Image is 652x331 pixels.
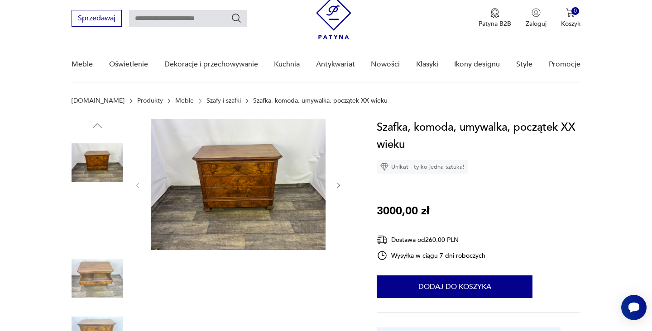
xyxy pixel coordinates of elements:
[479,19,511,28] p: Patyna B2B
[526,8,547,28] button: Zaloguj
[72,16,122,22] a: Sprzedawaj
[377,234,388,246] img: Ikona dostawy
[561,8,580,28] button: 0Koszyk
[377,203,429,220] p: 3000,00 zł
[454,47,500,82] a: Ikony designu
[377,275,532,298] button: Dodaj do koszyka
[377,234,485,246] div: Dostawa od 260,00 PLN
[532,8,541,17] img: Ikonka użytkownika
[231,13,242,24] button: Szukaj
[72,252,123,304] img: Zdjęcie produktu Szafka, komoda, umywalka, początek XX wieku
[175,97,194,104] a: Meble
[377,119,580,153] h1: Szafka, komoda, umywalka, początek XX wieku
[621,295,647,320] iframe: Smartsupp widget button
[109,47,148,82] a: Oświetlenie
[516,47,532,82] a: Style
[377,250,485,261] div: Wysyłka w ciągu 7 dni roboczych
[137,97,163,104] a: Produkty
[490,8,499,18] img: Ikona medalu
[274,47,300,82] a: Kuchnia
[72,137,123,189] img: Zdjęcie produktu Szafka, komoda, umywalka, początek XX wieku
[151,119,326,250] img: Zdjęcie produktu Szafka, komoda, umywalka, początek XX wieku
[72,47,93,82] a: Meble
[371,47,400,82] a: Nowości
[380,163,388,171] img: Ikona diamentu
[377,160,468,174] div: Unikat - tylko jedna sztuka!
[561,19,580,28] p: Koszyk
[479,8,511,28] a: Ikona medaluPatyna B2B
[164,47,258,82] a: Dekoracje i przechowywanie
[72,10,122,27] button: Sprzedawaj
[549,47,580,82] a: Promocje
[316,47,355,82] a: Antykwariat
[206,97,241,104] a: Szafy i szafki
[526,19,547,28] p: Zaloguj
[72,195,123,246] img: Zdjęcie produktu Szafka, komoda, umywalka, początek XX wieku
[72,97,125,104] a: [DOMAIN_NAME]
[571,7,579,15] div: 0
[479,8,511,28] button: Patyna B2B
[566,8,575,17] img: Ikona koszyka
[253,97,388,104] p: Szafka, komoda, umywalka, początek XX wieku
[416,47,438,82] a: Klasyki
